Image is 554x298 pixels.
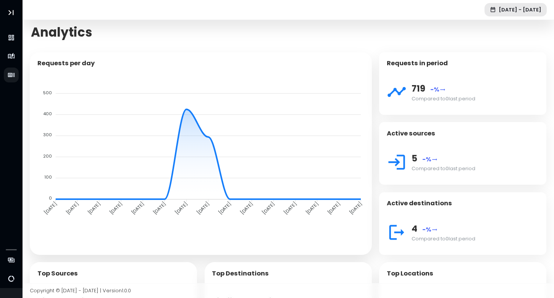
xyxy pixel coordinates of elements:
[387,130,435,137] h4: Active sources
[37,60,95,67] h5: Requests per day
[412,222,539,235] div: 4
[348,200,363,215] tspan: [DATE]
[173,200,189,215] tspan: [DATE]
[43,132,52,138] tspan: 300
[485,3,547,16] button: [DATE] - [DATE]
[239,200,254,215] tspan: [DATE]
[108,200,123,215] tspan: [DATE]
[30,287,131,294] span: Copyright © [DATE] - [DATE] | Version 1.0.0
[412,82,539,95] div: 719
[65,200,80,215] tspan: [DATE]
[4,5,18,20] button: Toggle Aside
[217,200,233,215] tspan: [DATE]
[412,165,539,172] div: Compared to 0 last period
[412,235,539,243] div: Compared to 0 last period
[37,270,78,277] h5: Top Sources
[212,270,269,277] h5: Top Destinations
[152,200,167,215] tspan: [DATE]
[387,200,452,207] h4: Active destinations
[86,200,102,215] tspan: [DATE]
[43,153,52,159] tspan: 200
[31,25,92,40] span: Analytics
[43,110,52,116] tspan: 400
[412,152,539,165] div: 5
[326,200,341,215] tspan: [DATE]
[283,200,298,215] tspan: [DATE]
[43,89,52,95] tspan: 500
[261,200,276,215] tspan: [DATE]
[387,60,448,67] h4: Requests in period
[48,195,52,201] tspan: 0
[422,225,438,234] span: -%
[412,95,539,103] div: Compared to 0 last period
[304,200,320,215] tspan: [DATE]
[422,155,438,164] span: -%
[387,270,433,277] h5: Top Locations
[44,174,52,180] tspan: 100
[43,200,58,215] tspan: [DATE]
[430,85,446,94] span: -%
[195,200,210,215] tspan: [DATE]
[130,200,145,215] tspan: [DATE]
